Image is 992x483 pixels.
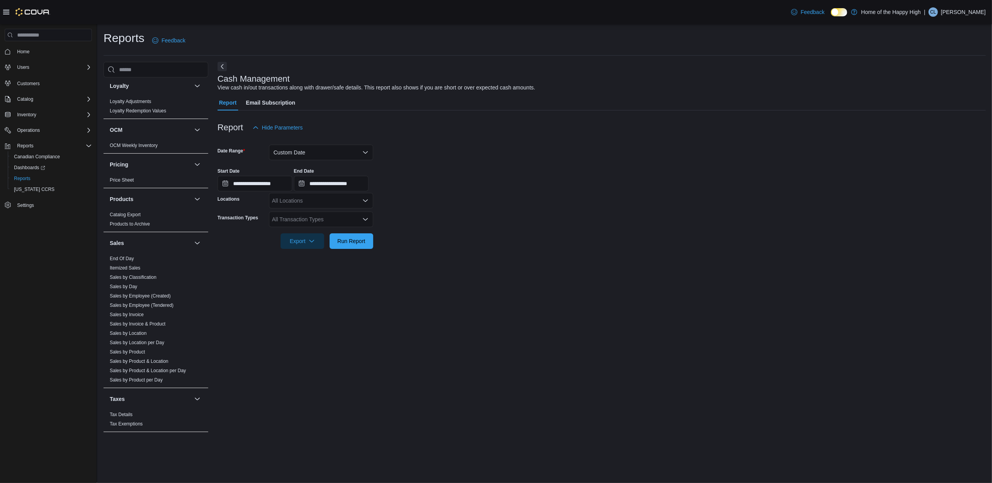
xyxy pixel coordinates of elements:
[110,98,151,105] span: Loyalty Adjustments
[294,176,369,191] input: Press the down key to open a popover containing a calendar.
[110,265,140,271] span: Itemized Sales
[110,99,151,104] a: Loyalty Adjustments
[14,94,92,104] span: Catalog
[14,94,36,104] button: Catalog
[11,174,92,183] span: Reports
[110,275,156,280] a: Sales by Classification
[104,97,208,119] div: Loyalty
[11,163,92,172] span: Dashboards
[110,368,186,373] a: Sales by Product & Location per Day
[941,7,986,17] p: [PERSON_NAME]
[110,312,144,317] a: Sales by Invoice
[2,109,95,120] button: Inventory
[17,64,29,70] span: Users
[2,125,95,136] button: Operations
[262,124,303,131] span: Hide Parameters
[110,330,147,336] span: Sales by Location
[110,161,128,168] h3: Pricing
[104,210,208,232] div: Products
[104,175,208,188] div: Pricing
[104,410,208,432] div: Taxes
[162,37,185,44] span: Feedback
[110,412,133,417] a: Tax Details
[8,162,95,173] a: Dashboards
[110,377,163,383] span: Sales by Product per Day
[2,77,95,89] button: Customers
[110,256,134,261] a: End Of Day
[17,202,34,208] span: Settings
[14,110,39,119] button: Inventory
[2,62,95,73] button: Users
[788,4,827,20] a: Feedback
[17,80,40,87] span: Customers
[110,195,133,203] h3: Products
[14,126,43,135] button: Operations
[110,377,163,383] a: Sales by Product per Day
[861,7,921,17] p: Home of the Happy High
[218,62,227,71] button: Next
[110,302,174,308] span: Sales by Employee (Tendered)
[14,186,54,192] span: [US_STATE] CCRS
[110,421,143,427] a: Tax Exemptions
[110,395,191,403] button: Taxes
[831,8,847,16] input: Dark Mode
[193,81,202,91] button: Loyalty
[17,127,40,133] span: Operations
[110,283,137,290] span: Sales by Day
[8,151,95,162] button: Canadian Compliance
[219,95,237,110] span: Report
[2,140,95,151] button: Reports
[14,110,92,119] span: Inventory
[193,160,202,169] button: Pricing
[2,94,95,105] button: Catalog
[110,108,166,114] a: Loyalty Redemption Values
[110,82,191,90] button: Loyalty
[110,177,134,183] a: Price Sheet
[14,200,92,210] span: Settings
[14,141,37,150] button: Reports
[110,421,143,427] span: Tax Exemptions
[17,143,33,149] span: Reports
[218,196,240,202] label: Locations
[193,238,202,248] button: Sales
[8,173,95,184] button: Reports
[11,163,48,172] a: Dashboards
[110,358,169,364] span: Sales by Product & Location
[218,168,240,174] label: Start Date
[110,239,124,247] h3: Sales
[110,274,156,280] span: Sales by Classification
[294,168,314,174] label: End Date
[110,126,123,134] h3: OCM
[104,141,208,153] div: OCM
[110,212,140,218] span: Catalog Export
[110,395,125,403] h3: Taxes
[11,152,63,161] a: Canadian Compliance
[110,339,164,346] span: Sales by Location per Day
[218,215,258,221] label: Transaction Types
[362,198,369,204] button: Open list of options
[337,237,365,245] span: Run Report
[104,254,208,388] div: Sales
[193,394,202,404] button: Taxes
[249,120,306,135] button: Hide Parameters
[362,216,369,222] button: Open list of options
[110,239,191,247] button: Sales
[14,201,37,210] a: Settings
[8,184,95,195] button: [US_STATE] CCRS
[110,126,191,134] button: OCM
[110,82,129,90] h3: Loyalty
[218,148,245,154] label: Date Range
[193,194,202,204] button: Products
[110,321,165,327] span: Sales by Invoice & Product
[11,185,58,194] a: [US_STATE] CCRS
[218,123,243,132] h3: Report
[285,233,320,249] span: Export
[110,221,150,227] a: Products to Archive
[110,293,171,299] a: Sales by Employee (Created)
[269,145,373,160] button: Custom Date
[14,78,92,88] span: Customers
